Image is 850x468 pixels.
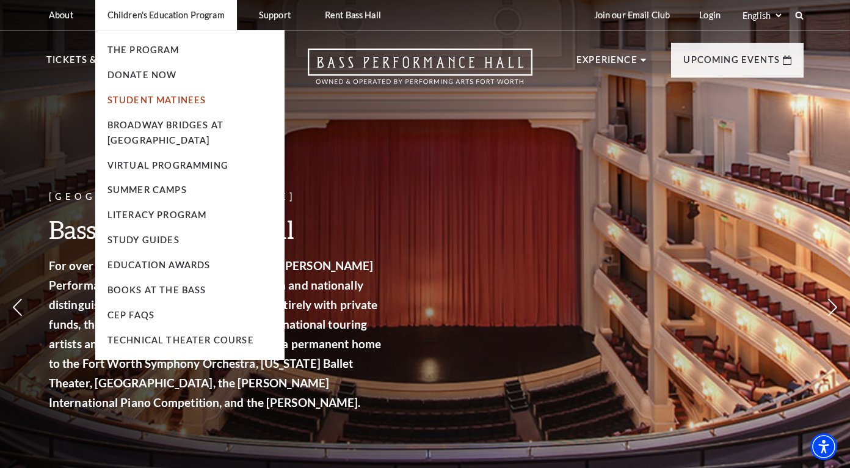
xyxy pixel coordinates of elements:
[107,120,223,145] a: Broadway Bridges at [GEOGRAPHIC_DATA]
[46,53,138,75] p: Tickets & Events
[107,235,180,245] a: Study Guides
[49,214,385,245] h3: Bass Performance Hall
[107,185,187,195] a: Summer Camps
[107,45,180,55] a: The Program
[49,10,73,20] p: About
[107,160,228,170] a: Virtual Programming
[810,433,837,460] div: Accessibility Menu
[683,53,780,75] p: Upcoming Events
[107,70,177,80] a: Donate Now
[107,260,211,270] a: Education Awards
[49,189,385,205] p: [GEOGRAPHIC_DATA], [US_STATE]
[107,95,206,105] a: Student Matinees
[49,258,381,409] strong: For over 25 years, the [PERSON_NAME] and [PERSON_NAME] Performance Hall has been a Fort Worth ico...
[107,210,207,220] a: Literacy Program
[107,335,254,345] a: Technical Theater Course
[576,53,637,75] p: Experience
[740,10,783,21] select: Select:
[259,10,291,20] p: Support
[107,285,206,295] a: Books At The Bass
[107,10,225,20] p: Children's Education Program
[325,10,381,20] p: Rent Bass Hall
[264,48,576,97] a: Open this option
[107,310,154,320] a: CEP Faqs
